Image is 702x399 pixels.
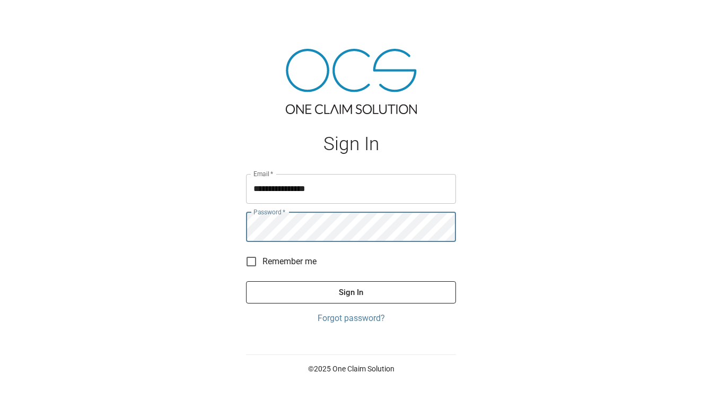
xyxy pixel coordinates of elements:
span: Remember me [262,255,317,268]
h1: Sign In [246,133,456,155]
img: ocs-logo-tra.png [286,49,417,114]
label: Password [253,207,285,216]
img: ocs-logo-white-transparent.png [13,6,55,28]
label: Email [253,169,274,178]
a: Forgot password? [246,312,456,325]
button: Sign In [246,281,456,303]
p: © 2025 One Claim Solution [246,363,456,374]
